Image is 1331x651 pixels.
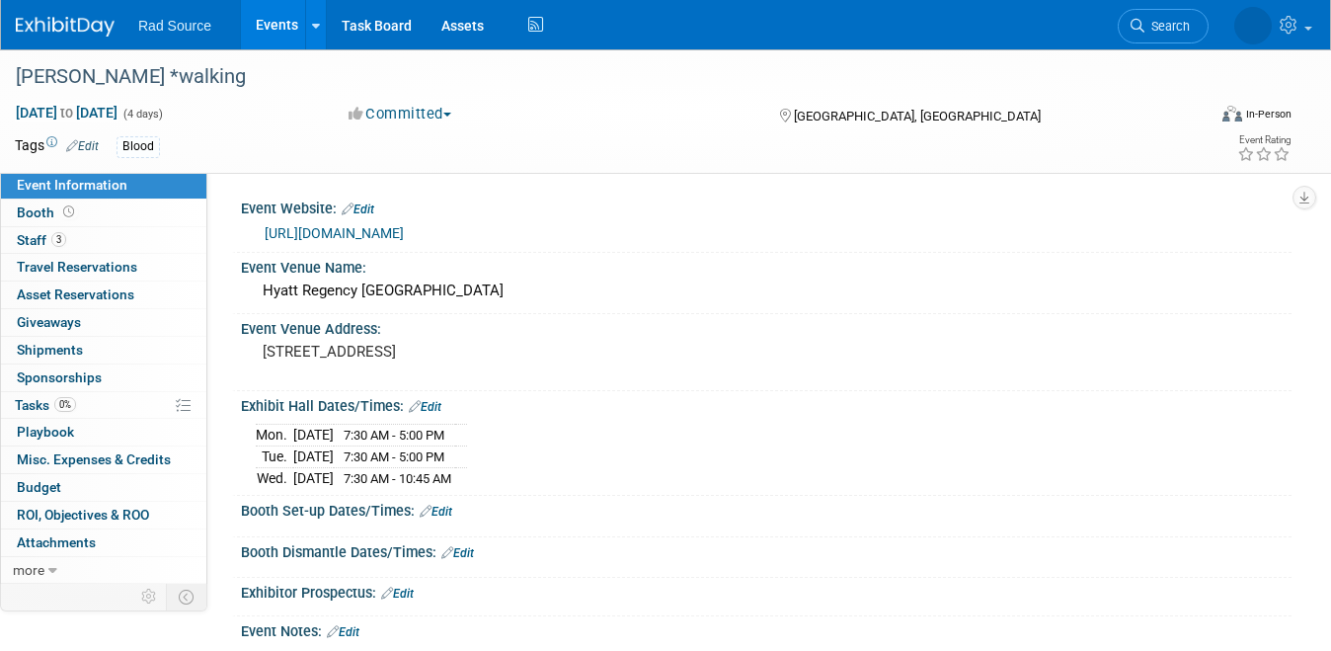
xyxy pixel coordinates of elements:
[241,537,1292,563] div: Booth Dismantle Dates/Times:
[117,136,160,157] div: Blood
[1,254,206,281] a: Travel Reservations
[132,584,167,610] td: Personalize Event Tab Strip
[138,18,211,34] span: Rad Source
[342,203,374,216] a: Edit
[1234,7,1272,44] img: Darlene Shelton
[293,467,334,488] td: [DATE]
[17,451,171,467] span: Misc. Expenses & Credits
[17,286,134,302] span: Asset Reservations
[17,259,137,275] span: Travel Reservations
[344,449,444,464] span: 7:30 AM - 5:00 PM
[1,502,206,529] a: ROI, Objectives & ROO
[241,616,1292,642] div: Event Notes:
[342,104,459,124] button: Committed
[256,447,293,468] td: Tue.
[17,232,66,248] span: Staff
[241,391,1292,417] div: Exhibit Hall Dates/Times:
[17,424,74,440] span: Playbook
[17,342,83,358] span: Shipments
[265,225,404,241] a: [URL][DOMAIN_NAME]
[17,369,102,385] span: Sponsorships
[293,447,334,468] td: [DATE]
[1,557,206,584] a: more
[1,282,206,308] a: Asset Reservations
[1104,103,1292,132] div: Event Format
[241,253,1292,278] div: Event Venue Name:
[59,204,78,219] span: Booth not reserved yet
[1,337,206,364] a: Shipments
[1,419,206,446] a: Playbook
[1237,135,1291,145] div: Event Rating
[15,104,118,122] span: [DATE] [DATE]
[9,59,1183,95] div: [PERSON_NAME] *walking
[1,392,206,419] a: Tasks0%
[17,177,127,193] span: Event Information
[17,534,96,550] span: Attachments
[17,204,78,220] span: Booth
[241,314,1292,339] div: Event Venue Address:
[1,474,206,501] a: Budget
[381,587,414,601] a: Edit
[17,507,149,523] span: ROI, Objectives & ROO
[13,562,44,578] span: more
[1,529,206,556] a: Attachments
[16,17,115,37] img: ExhibitDay
[241,194,1292,219] div: Event Website:
[409,400,441,414] a: Edit
[344,428,444,443] span: 7:30 AM - 5:00 PM
[17,314,81,330] span: Giveaways
[57,105,76,121] span: to
[1144,19,1190,34] span: Search
[1118,9,1209,43] a: Search
[15,397,76,413] span: Tasks
[327,625,359,639] a: Edit
[256,425,293,447] td: Mon.
[241,496,1292,522] div: Booth Set-up Dates/Times:
[1,172,206,199] a: Event Information
[420,505,452,519] a: Edit
[1245,107,1292,122] div: In-Person
[441,546,474,560] a: Edit
[256,467,293,488] td: Wed.
[263,343,657,361] pre: [STREET_ADDRESS]
[344,471,451,486] span: 7:30 AM - 10:45 AM
[66,139,99,153] a: Edit
[17,479,61,495] span: Budget
[241,578,1292,604] div: Exhibitor Prospectus:
[1222,106,1242,122] img: Format-Inperson.png
[15,135,99,158] td: Tags
[167,584,207,610] td: Toggle Event Tabs
[51,232,66,247] span: 3
[1,447,206,473] a: Misc. Expenses & Credits
[121,108,163,121] span: (4 days)
[794,109,1041,123] span: [GEOGRAPHIC_DATA], [GEOGRAPHIC_DATA]
[1,365,206,391] a: Sponsorships
[1,200,206,226] a: Booth
[54,397,76,412] span: 0%
[256,276,1277,306] div: Hyatt Regency [GEOGRAPHIC_DATA]
[1,227,206,254] a: Staff3
[293,425,334,447] td: [DATE]
[1,309,206,336] a: Giveaways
